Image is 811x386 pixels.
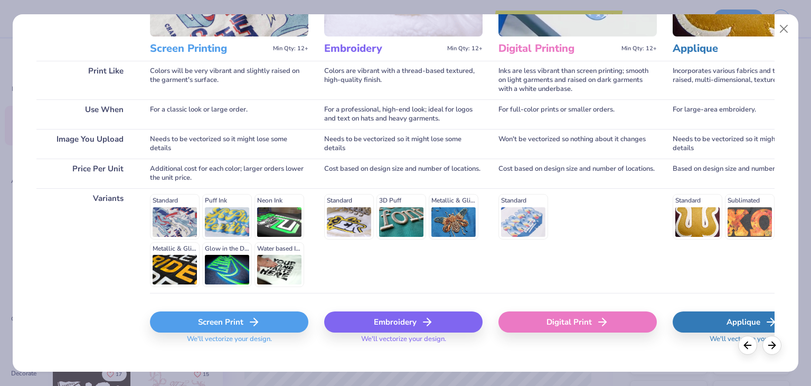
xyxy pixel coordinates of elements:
span: We'll vectorize your design. [705,335,799,350]
div: Needs to be vectorized so it might lose some details [324,129,483,159]
div: Won't be vectorized so nothing about it changes [498,129,657,159]
div: Embroidery [324,311,483,333]
div: Cost based on design size and number of locations. [324,159,483,188]
div: For a professional, high-end look; ideal for logos and text on hats and heavy garments. [324,99,483,129]
div: Cost based on design size and number of locations. [498,159,657,188]
span: Min Qty: 12+ [447,45,483,52]
div: Image You Upload [36,129,134,159]
span: Min Qty: 12+ [273,45,308,52]
div: Additional cost for each color; larger orders lower the unit price. [150,159,308,188]
span: We'll vectorize your design. [357,335,450,350]
h3: Embroidery [324,42,443,56]
div: For a classic look or large order. [150,99,308,129]
button: Close [774,19,794,39]
div: Needs to be vectorized so it might lose some details [150,129,308,159]
span: Min Qty: 12+ [621,45,657,52]
h3: Applique [673,42,791,56]
div: Use When [36,99,134,129]
div: Price Per Unit [36,159,134,188]
div: Digital Print [498,311,657,333]
div: Variants [36,188,134,293]
div: Print Like [36,61,134,99]
div: Screen Print [150,311,308,333]
div: For full-color prints or smaller orders. [498,99,657,129]
div: Colors are vibrant with a thread-based textured, high-quality finish. [324,61,483,99]
div: Colors will be very vibrant and slightly raised on the garment's surface. [150,61,308,99]
span: We'll vectorize your design. [183,335,276,350]
h3: Digital Printing [498,42,617,56]
div: Inks are less vibrant than screen printing; smooth on light garments and raised on dark garments ... [498,61,657,99]
h3: Screen Printing [150,42,269,56]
